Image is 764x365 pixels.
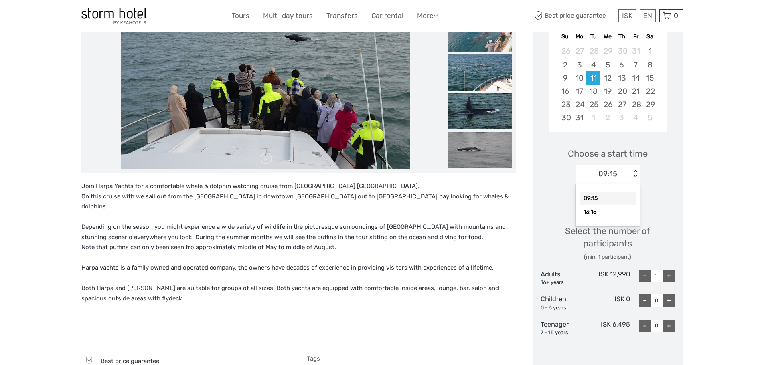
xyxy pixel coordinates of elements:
a: Transfers [326,10,358,22]
div: 09:15 [598,169,617,179]
div: Choose Monday, August 10th, 2026 [572,71,586,85]
div: Select the number of participants [541,225,675,261]
img: 100-ccb843ef-9ccf-4a27-8048-e049ba035d15_logo_small.jpg [81,8,146,24]
div: Choose Thursday, August 6th, 2026 [615,58,629,71]
a: More [417,10,438,22]
p: We're away right now. Please check back later! [11,14,91,20]
div: Children [541,294,586,311]
div: Su [558,31,572,42]
div: Choose Saturday, September 5th, 2026 [643,111,657,124]
div: ISK 6,495 [585,320,630,337]
div: Sa [643,31,657,42]
div: We [600,31,614,42]
div: Choose Wednesday, September 2nd, 2026 [600,111,614,124]
div: (min. 1 participant) [541,253,675,261]
div: Adults [541,270,586,286]
div: Choose Friday, August 14th, 2026 [629,71,643,85]
div: + [663,294,675,307]
div: Choose Friday, September 4th, 2026 [629,111,643,124]
span: 0 [673,12,679,20]
div: Mo [572,31,586,42]
button: Open LiveChat chat widget [92,12,102,22]
div: Choose Monday, August 31st, 2026 [572,111,586,124]
div: - [639,320,651,332]
div: Choose Thursday, September 3rd, 2026 [615,111,629,124]
div: Choose Friday, August 28th, 2026 [629,98,643,111]
div: Choose Saturday, August 8th, 2026 [643,58,657,71]
a: Tours [232,10,249,22]
div: 7 - 15 years [541,329,586,337]
img: a7f9c96ca28e4734994b898609485ac6_slider_thumbnail.jpg [448,54,512,91]
div: 0 - 6 years [541,304,586,312]
div: - [639,294,651,307]
div: Choose Wednesday, August 12th, 2026 [600,71,614,85]
div: Choose Saturday, August 29th, 2026 [643,98,657,111]
div: < > [632,170,639,178]
div: Choose Sunday, August 30th, 2026 [558,111,572,124]
a: Car rental [371,10,403,22]
img: 70d834b374464c35a591ce4f41eecc12_slider_thumbnail.jpg [448,16,512,52]
div: Choose Saturday, August 15th, 2026 [643,71,657,85]
div: Choose Sunday, August 9th, 2026 [558,71,572,85]
div: Choose Tuesday, September 1st, 2026 [586,111,600,124]
div: Choose Thursday, July 30th, 2026 [615,44,629,58]
img: 5e991102cd0f4976a654f06c41315cb3_slider_thumbnail.jpg [448,132,512,168]
img: 3ad19b13b440404986ee97770caf60c2_slider_thumbnail.jpg [448,93,512,129]
a: Multi-day tours [263,10,313,22]
div: + [663,320,675,332]
div: month 2026-08 [551,44,664,124]
div: ISK 12,990 [585,270,630,286]
h5: Tags [307,355,516,362]
span: Best price guarantee [533,9,616,22]
div: Th [615,31,629,42]
div: Choose Thursday, August 20th, 2026 [615,85,629,98]
div: Fr [629,31,643,42]
div: Choose Tuesday, July 28th, 2026 [586,44,600,58]
div: - [639,270,651,282]
div: Choose Friday, August 7th, 2026 [629,58,643,71]
div: Teenager [541,320,586,337]
div: Choose Sunday, August 16th, 2026 [558,85,572,98]
div: Choose Friday, August 21st, 2026 [629,85,643,98]
div: Choose Sunday, August 2nd, 2026 [558,58,572,71]
div: Choose Wednesday, July 29th, 2026 [600,44,614,58]
div: 13:15 [580,205,636,219]
div: 09:15 [580,192,636,205]
div: EN [640,9,656,22]
p: Join Harpa Yachts for a comfortable whale & dolphin watching cruise from [GEOGRAPHIC_DATA] [GEOGR... [81,181,516,304]
div: Choose Sunday, July 26th, 2026 [558,44,572,58]
div: Tu [586,31,600,42]
div: Choose Monday, July 27th, 2026 [572,44,586,58]
span: Best price guarantee [101,357,159,365]
div: Choose Saturday, August 22nd, 2026 [643,85,657,98]
div: Choose Tuesday, August 4th, 2026 [586,58,600,71]
div: Choose Sunday, August 23rd, 2026 [558,98,572,111]
div: Choose Thursday, August 27th, 2026 [615,98,629,111]
div: Choose Saturday, August 1st, 2026 [643,44,657,58]
span: ISK [622,12,632,20]
div: ISK 0 [585,294,630,311]
div: Choose Tuesday, August 18th, 2026 [586,85,600,98]
span: Choose a start time [568,147,648,160]
div: Choose Wednesday, August 5th, 2026 [600,58,614,71]
div: Choose Friday, July 31st, 2026 [629,44,643,58]
div: Choose Wednesday, August 26th, 2026 [600,98,614,111]
div: Choose Tuesday, August 11th, 2026 [586,71,600,85]
div: Choose Thursday, August 13th, 2026 [615,71,629,85]
div: + [663,270,675,282]
div: Choose Wednesday, August 19th, 2026 [600,85,614,98]
div: Choose Monday, August 17th, 2026 [572,85,586,98]
div: Choose Tuesday, August 25th, 2026 [586,98,600,111]
div: Choose Monday, August 24th, 2026 [572,98,586,111]
div: Choose Monday, August 3rd, 2026 [572,58,586,71]
div: 16+ years [541,279,586,286]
